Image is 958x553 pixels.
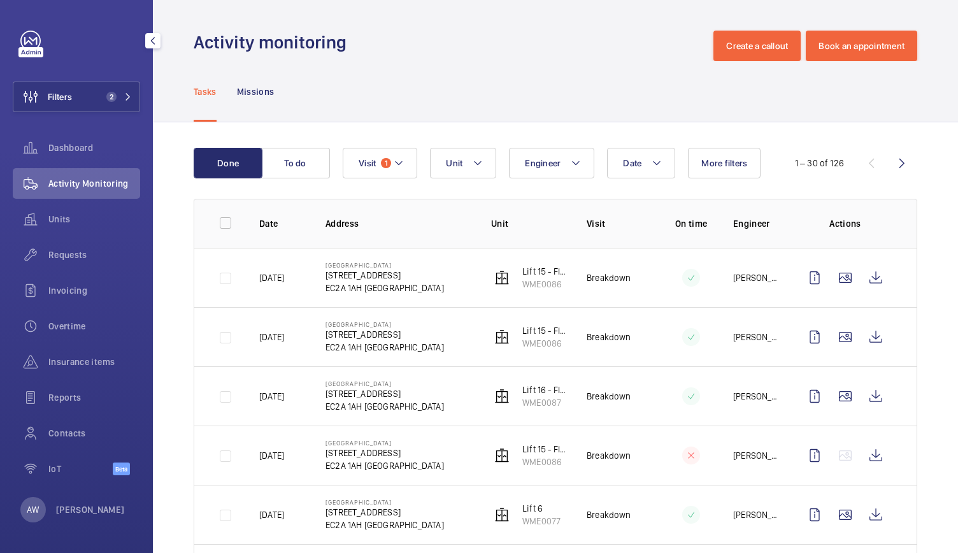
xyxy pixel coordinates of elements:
[48,391,140,404] span: Reports
[343,148,417,178] button: Visit1
[259,271,284,284] p: [DATE]
[194,85,217,98] p: Tasks
[48,141,140,154] span: Dashboard
[587,271,631,284] p: Breakdown
[27,503,39,516] p: AW
[522,324,566,337] p: Lift 15 - Flight Club
[795,157,844,169] div: 1 – 30 of 126
[491,217,566,230] p: Unit
[733,331,779,343] p: [PERSON_NAME]
[494,448,510,463] img: elevator.svg
[194,148,262,178] button: Done
[494,270,510,285] img: elevator.svg
[13,82,140,112] button: Filters2
[701,158,747,168] span: More filters
[48,248,140,261] span: Requests
[325,282,444,294] p: EC2A 1AH [GEOGRAPHIC_DATA]
[113,463,130,475] span: Beta
[494,389,510,404] img: elevator.svg
[259,331,284,343] p: [DATE]
[237,85,275,98] p: Missions
[587,508,631,521] p: Breakdown
[607,148,675,178] button: Date
[522,502,561,515] p: Lift 6
[522,396,566,409] p: WME0087
[522,384,566,396] p: Lift 16 - Flight Club
[587,331,631,343] p: Breakdown
[259,449,284,462] p: [DATE]
[48,463,113,475] span: IoT
[56,503,125,516] p: [PERSON_NAME]
[799,217,891,230] p: Actions
[733,508,779,521] p: [PERSON_NAME]
[494,329,510,345] img: elevator.svg
[359,158,376,168] span: Visit
[494,507,510,522] img: elevator.svg
[48,90,72,103] span: Filters
[587,449,631,462] p: Breakdown
[522,515,561,528] p: WME0077
[48,213,140,226] span: Units
[325,341,444,354] p: EC2A 1AH [GEOGRAPHIC_DATA]
[48,427,140,440] span: Contacts
[733,390,779,403] p: [PERSON_NAME]
[325,400,444,413] p: EC2A 1AH [GEOGRAPHIC_DATA]
[522,456,566,468] p: WME0086
[669,217,713,230] p: On time
[259,217,305,230] p: Date
[522,265,566,278] p: Lift 15 - Flight Club
[522,337,566,350] p: WME0086
[48,320,140,333] span: Overtime
[194,31,354,54] h1: Activity monitoring
[325,439,444,447] p: [GEOGRAPHIC_DATA]
[106,92,117,102] span: 2
[325,217,471,230] p: Address
[48,284,140,297] span: Invoicing
[325,380,444,387] p: [GEOGRAPHIC_DATA]
[522,278,566,291] p: WME0086
[806,31,917,61] button: Book an appointment
[733,271,779,284] p: [PERSON_NAME]
[325,261,444,269] p: [GEOGRAPHIC_DATA]
[325,447,444,459] p: [STREET_ADDRESS]
[587,217,649,230] p: Visit
[688,148,761,178] button: More filters
[48,355,140,368] span: Insurance items
[325,269,444,282] p: [STREET_ADDRESS]
[48,177,140,190] span: Activity Monitoring
[446,158,462,168] span: Unit
[509,148,594,178] button: Engineer
[587,390,631,403] p: Breakdown
[325,320,444,328] p: [GEOGRAPHIC_DATA]
[325,498,444,506] p: [GEOGRAPHIC_DATA]
[623,158,641,168] span: Date
[522,443,566,456] p: Lift 15 - Flight Club
[325,387,444,400] p: [STREET_ADDRESS]
[259,390,284,403] p: [DATE]
[713,31,801,61] button: Create a callout
[381,158,391,168] span: 1
[325,328,444,341] p: [STREET_ADDRESS]
[733,217,779,230] p: Engineer
[325,506,444,519] p: [STREET_ADDRESS]
[261,148,330,178] button: To do
[525,158,561,168] span: Engineer
[325,459,444,472] p: EC2A 1AH [GEOGRAPHIC_DATA]
[733,449,779,462] p: [PERSON_NAME]
[259,508,284,521] p: [DATE]
[325,519,444,531] p: EC2A 1AH [GEOGRAPHIC_DATA]
[430,148,496,178] button: Unit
